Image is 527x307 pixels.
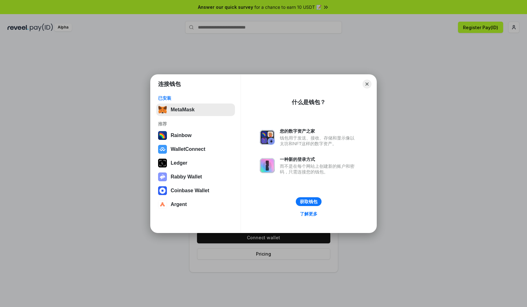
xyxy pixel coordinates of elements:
[171,174,202,180] div: Rabby Wallet
[292,98,326,106] div: 什么是钱包？
[156,184,235,197] button: Coinbase Wallet
[158,200,167,209] img: svg+xml,%3Csvg%20width%3D%2228%22%20height%3D%2228%22%20viewBox%3D%220%200%2028%2028%22%20fill%3D...
[156,103,235,116] button: MetaMask
[158,80,181,88] h1: 连接钱包
[171,160,187,166] div: Ledger
[156,198,235,211] button: Argent
[158,159,167,167] img: svg+xml,%3Csvg%20xmlns%3D%22http%3A%2F%2Fwww.w3.org%2F2000%2Fsvg%22%20width%3D%2228%22%20height%3...
[280,128,358,134] div: 您的数字资产之家
[296,197,322,206] button: 获取钱包
[158,145,167,154] img: svg+xml,%3Csvg%20width%3D%2228%22%20height%3D%2228%22%20viewBox%3D%220%200%2028%2028%22%20fill%3D...
[280,163,358,175] div: 而不是在每个网站上创建新的账户和密码，只需连接您的钱包。
[280,156,358,162] div: 一种新的登录方式
[156,143,235,156] button: WalletConnect
[156,157,235,169] button: Ledger
[156,129,235,142] button: Rainbow
[156,171,235,183] button: Rabby Wallet
[158,186,167,195] img: svg+xml,%3Csvg%20width%3D%2228%22%20height%3D%2228%22%20viewBox%3D%220%200%2028%2028%22%20fill%3D...
[158,172,167,181] img: svg+xml,%3Csvg%20xmlns%3D%22http%3A%2F%2Fwww.w3.org%2F2000%2Fsvg%22%20fill%3D%22none%22%20viewBox...
[260,130,275,145] img: svg+xml,%3Csvg%20xmlns%3D%22http%3A%2F%2Fwww.w3.org%2F2000%2Fsvg%22%20fill%3D%22none%22%20viewBox...
[158,121,233,127] div: 推荐
[158,131,167,140] img: svg+xml,%3Csvg%20width%3D%22120%22%20height%3D%22120%22%20viewBox%3D%220%200%20120%20120%22%20fil...
[171,107,194,113] div: MetaMask
[171,146,205,152] div: WalletConnect
[300,211,317,217] div: 了解更多
[363,80,371,88] button: Close
[260,158,275,173] img: svg+xml,%3Csvg%20xmlns%3D%22http%3A%2F%2Fwww.w3.org%2F2000%2Fsvg%22%20fill%3D%22none%22%20viewBox...
[296,210,321,218] a: 了解更多
[300,199,317,204] div: 获取钱包
[171,188,209,193] div: Coinbase Wallet
[158,105,167,114] img: svg+xml,%3Csvg%20fill%3D%22none%22%20height%3D%2233%22%20viewBox%3D%220%200%2035%2033%22%20width%...
[171,133,192,138] div: Rainbow
[280,135,358,146] div: 钱包用于发送、接收、存储和显示像以太坊和NFT这样的数字资产。
[158,95,233,101] div: 已安装
[171,202,187,207] div: Argent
